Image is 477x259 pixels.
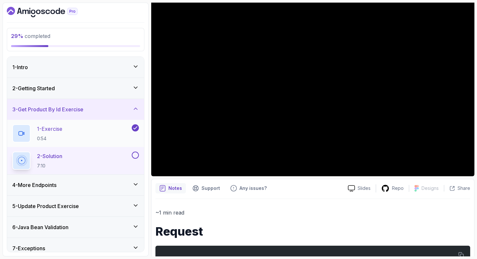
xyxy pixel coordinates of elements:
p: Support [202,185,220,191]
p: 2 - Solution [37,152,62,160]
button: Feedback button [226,183,271,193]
span: completed [11,33,50,39]
p: Repo [392,185,404,191]
p: Designs [422,185,439,191]
h3: 4 - More Endpoints [12,181,56,189]
button: 4-More Endpoints [7,175,144,195]
p: ~1 min read [155,208,470,217]
button: Support button [189,183,224,193]
h3: 3 - Get Product By Id Exercise [12,105,83,113]
p: Share [458,185,470,191]
span: 29 % [11,33,23,39]
h3: 1 - Intro [12,63,28,71]
button: 1-Exercise0:54 [12,124,139,142]
button: 2-Getting Started [7,78,144,99]
h3: 2 - Getting Started [12,84,55,92]
p: 0:54 [37,135,62,142]
button: 7-Exceptions [7,238,144,259]
a: Dashboard [7,7,92,17]
button: 3-Get Product By Id Exercise [7,99,144,120]
h1: Request [155,225,470,238]
h3: 5 - Update Product Exercise [12,202,79,210]
h3: 6 - Java Bean Validation [12,223,68,231]
button: Share [444,185,470,191]
a: Slides [343,185,376,192]
button: 2-Solution7:10 [12,152,139,170]
button: 6-Java Bean Validation [7,217,144,238]
p: Notes [168,185,182,191]
h3: 7 - Exceptions [12,244,45,252]
button: 1-Intro [7,57,144,78]
p: Slides [358,185,371,191]
a: Repo [376,184,409,192]
p: 7:10 [37,163,62,169]
button: notes button [155,183,186,193]
button: 5-Update Product Exercise [7,196,144,216]
p: Any issues? [239,185,267,191]
p: 1 - Exercise [37,125,62,133]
